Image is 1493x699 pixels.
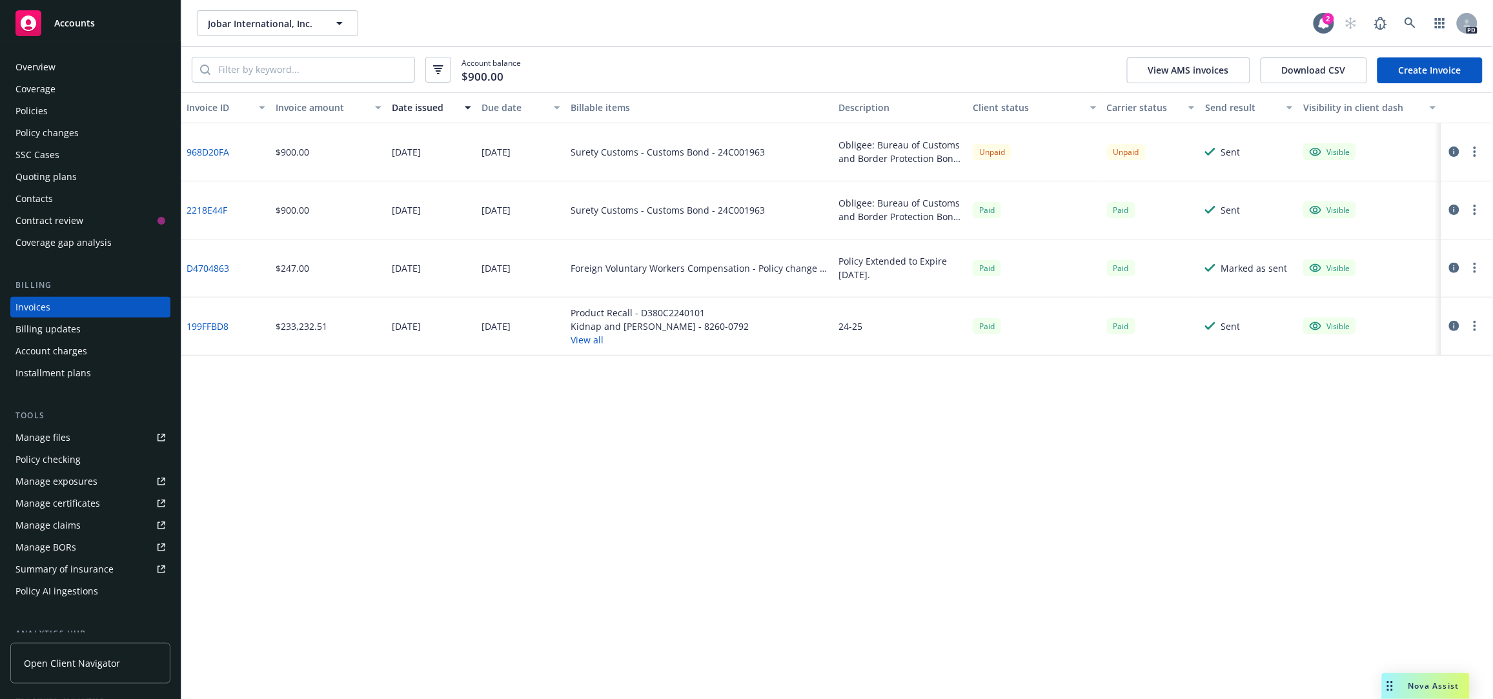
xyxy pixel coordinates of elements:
[1107,144,1146,160] div: Unpaid
[276,145,309,159] div: $900.00
[15,319,81,339] div: Billing updates
[1310,204,1350,216] div: Visible
[10,79,170,99] a: Coverage
[15,188,53,209] div: Contacts
[1310,320,1350,332] div: Visible
[1261,57,1367,83] button: Download CSV
[1323,13,1334,25] div: 2
[15,167,77,187] div: Quoting plans
[1382,673,1470,699] button: Nova Assist
[15,123,79,143] div: Policy changes
[482,203,511,217] div: [DATE]
[15,79,56,99] div: Coverage
[10,627,170,640] div: Analytics hub
[1298,92,1441,123] button: Visibility in client dash
[462,68,503,85] span: $900.00
[834,92,968,123] button: Description
[839,254,963,281] div: Policy Extended to Expire [DATE].
[839,101,963,114] div: Description
[392,101,456,114] div: Date issued
[10,471,170,492] a: Manage exposures
[973,318,1001,334] div: Paid
[10,123,170,143] a: Policy changes
[15,145,59,165] div: SSC Cases
[1221,261,1287,275] div: Marked as sent
[10,279,170,292] div: Billing
[276,261,309,275] div: $247.00
[392,261,421,275] div: [DATE]
[973,260,1001,276] div: Paid
[1107,318,1135,334] div: Paid
[15,515,81,536] div: Manage claims
[392,319,421,333] div: [DATE]
[973,101,1082,114] div: Client status
[571,145,765,159] div: Surety Customs - Customs Bond - 24C001963
[839,138,963,165] div: Obligee: Bureau of Customs and Border Protection Bond Amount: $200,000 Activity 1 - Importer or B...
[24,656,120,670] span: Open Client Navigator
[276,203,309,217] div: $900.00
[1408,680,1459,691] span: Nova Assist
[10,145,170,165] a: SSC Cases
[15,57,56,77] div: Overview
[15,449,81,470] div: Policy checking
[210,57,414,82] input: Filter by keyword...
[1303,101,1422,114] div: Visibility in client dash
[10,449,170,470] a: Policy checking
[482,261,511,275] div: [DATE]
[200,65,210,75] svg: Search
[968,92,1102,123] button: Client status
[10,101,170,121] a: Policies
[10,559,170,580] a: Summary of insurance
[482,145,511,159] div: [DATE]
[187,145,229,159] a: 968D20FA
[54,18,95,28] span: Accounts
[1221,145,1240,159] div: Sent
[10,319,170,339] a: Billing updates
[187,319,229,333] a: 199FFBD8
[565,92,833,123] button: Billable items
[276,319,327,333] div: $233,232.51
[10,210,170,231] a: Contract review
[10,363,170,383] a: Installment plans
[15,363,91,383] div: Installment plans
[10,57,170,77] a: Overview
[270,92,387,123] button: Invoice amount
[1382,673,1398,699] div: Drag to move
[187,261,229,275] a: D4704863
[15,232,112,253] div: Coverage gap analysis
[10,232,170,253] a: Coverage gap analysis
[973,144,1011,160] div: Unpaid
[15,581,98,602] div: Policy AI ingestions
[482,319,511,333] div: [DATE]
[10,537,170,558] a: Manage BORs
[392,145,421,159] div: [DATE]
[1200,92,1298,123] button: Send result
[571,333,749,347] button: View all
[1205,101,1279,114] div: Send result
[181,92,270,123] button: Invoice ID
[1397,10,1423,36] a: Search
[462,57,521,82] span: Account balance
[1368,10,1394,36] a: Report a Bug
[387,92,476,123] button: Date issued
[276,101,367,114] div: Invoice amount
[15,101,48,121] div: Policies
[15,210,83,231] div: Contract review
[15,427,70,448] div: Manage files
[839,319,863,333] div: 24-25
[15,471,97,492] div: Manage exposures
[10,493,170,514] a: Manage certificates
[973,202,1001,218] div: Paid
[187,101,251,114] div: Invoice ID
[15,537,76,558] div: Manage BORs
[10,581,170,602] a: Policy AI ingestions
[1107,101,1181,114] div: Carrier status
[392,203,421,217] div: [DATE]
[10,341,170,361] a: Account charges
[1310,146,1350,157] div: Visible
[1107,202,1135,218] div: Paid
[208,17,320,30] span: Jobar International, Inc.
[1377,57,1483,83] a: Create Invoice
